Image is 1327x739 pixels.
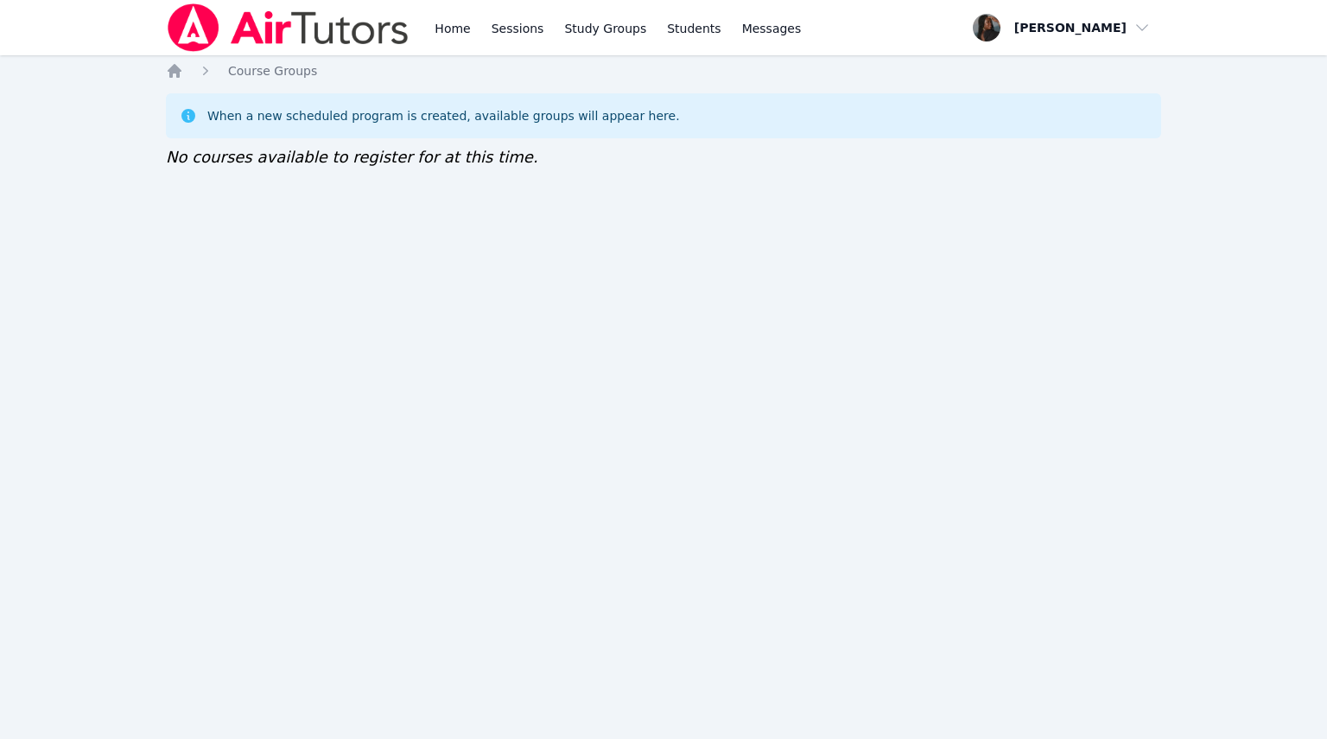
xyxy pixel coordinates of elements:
img: Air Tutors [166,3,410,52]
a: Course Groups [228,62,317,80]
span: Messages [742,20,802,37]
span: Course Groups [228,64,317,78]
nav: Breadcrumb [166,62,1161,80]
div: When a new scheduled program is created, available groups will appear here. [207,107,680,124]
span: No courses available to register for at this time. [166,148,538,166]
